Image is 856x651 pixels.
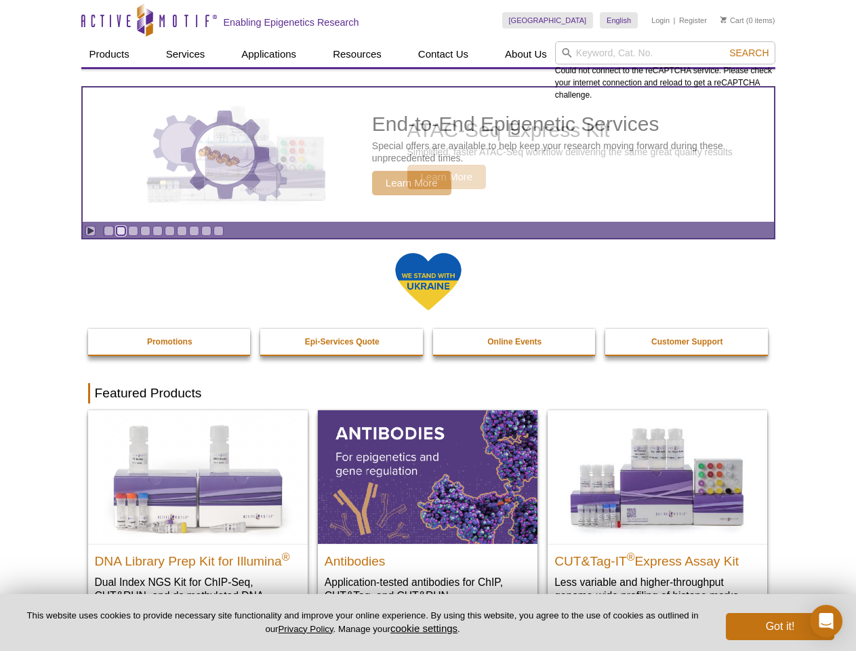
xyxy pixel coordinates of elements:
a: Epi-Services Quote [260,329,424,355]
a: About Us [497,41,555,67]
img: We Stand With Ukraine [394,252,462,312]
a: Go to slide 10 [213,226,224,236]
a: Resources [325,41,390,67]
strong: Online Events [487,337,542,347]
a: Go to slide 1 [104,226,114,236]
a: English [600,12,638,28]
img: All Antibodies [318,410,537,543]
img: CUT&Tag-IT® Express Assay Kit [548,410,767,543]
a: Go to slide 5 [152,226,163,236]
li: (0 items) [720,12,775,28]
a: Register [679,16,707,25]
a: Go to slide 8 [189,226,199,236]
a: Promotions [88,329,252,355]
a: Products [81,41,138,67]
a: Contact Us [410,41,476,67]
a: Privacy Policy [278,624,333,634]
a: Online Events [433,329,597,355]
div: Open Intercom Messenger [810,605,842,637]
a: Applications [233,41,304,67]
sup: ® [282,551,290,562]
a: Customer Support [605,329,769,355]
h2: Antibodies [325,548,531,568]
li: | [674,12,676,28]
p: Application-tested antibodies for ChIP, CUT&Tag, and CUT&RUN. [325,575,531,603]
h2: DNA Library Prep Kit for Illumina [95,548,301,568]
span: Search [729,47,769,58]
a: Go to slide 6 [165,226,175,236]
a: Go to slide 7 [177,226,187,236]
div: Could not connect to the reCAPTCHA service. Please check your internet connection and reload to g... [555,41,775,101]
h2: Enabling Epigenetics Research [224,16,359,28]
p: Less variable and higher-throughput genome-wide profiling of histone marks​. [554,575,760,603]
a: CUT&Tag-IT® Express Assay Kit CUT&Tag-IT®Express Assay Kit Less variable and higher-throughput ge... [548,410,767,616]
strong: Customer Support [651,337,722,347]
a: Cart [720,16,744,25]
a: Login [651,16,670,25]
img: DNA Library Prep Kit for Illumina [88,410,308,543]
p: Dual Index NGS Kit for ChIP-Seq, CUT&RUN, and ds methylated DNA assays. [95,575,301,616]
a: Toggle autoplay [85,226,96,236]
p: This website uses cookies to provide necessary site functionality and improve your online experie... [22,610,704,635]
a: Go to slide 2 [116,226,126,236]
a: DNA Library Prep Kit for Illumina DNA Library Prep Kit for Illumina® Dual Index NGS Kit for ChIP-... [88,410,308,629]
input: Keyword, Cat. No. [555,41,775,64]
a: All Antibodies Antibodies Application-tested antibodies for ChIP, CUT&Tag, and CUT&RUN. [318,410,537,616]
sup: ® [627,551,635,562]
a: [GEOGRAPHIC_DATA] [502,12,594,28]
a: Go to slide 4 [140,226,150,236]
strong: Epi-Services Quote [305,337,380,347]
h2: Featured Products [88,383,769,403]
button: Search [725,47,773,59]
button: Got it! [726,613,834,640]
a: Go to slide 9 [201,226,211,236]
a: Services [158,41,213,67]
img: Your Cart [720,16,727,23]
a: Go to slide 3 [128,226,138,236]
strong: Promotions [147,337,192,347]
h2: CUT&Tag-IT Express Assay Kit [554,548,760,568]
button: cookie settings [390,623,457,634]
